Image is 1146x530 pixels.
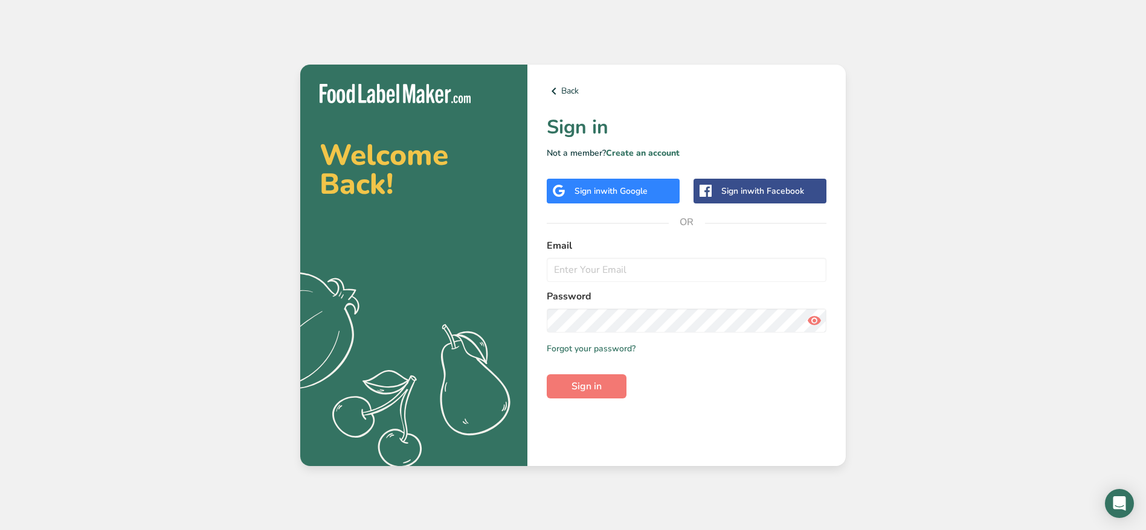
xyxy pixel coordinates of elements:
[571,379,602,394] span: Sign in
[320,141,508,199] h2: Welcome Back!
[547,374,626,398] button: Sign in
[600,185,648,197] span: with Google
[547,342,636,355] a: Forgot your password?
[547,113,826,142] h1: Sign in
[547,258,826,282] input: Enter Your Email
[606,147,680,159] a: Create an account
[1105,489,1134,518] div: Open Intercom Messenger
[547,84,826,98] a: Back
[669,204,705,240] span: OR
[547,238,826,253] label: Email
[747,185,804,197] span: with Facebook
[547,289,826,304] label: Password
[547,147,826,159] p: Not a member?
[320,84,471,104] img: Food Label Maker
[721,185,804,197] div: Sign in
[575,185,648,197] div: Sign in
